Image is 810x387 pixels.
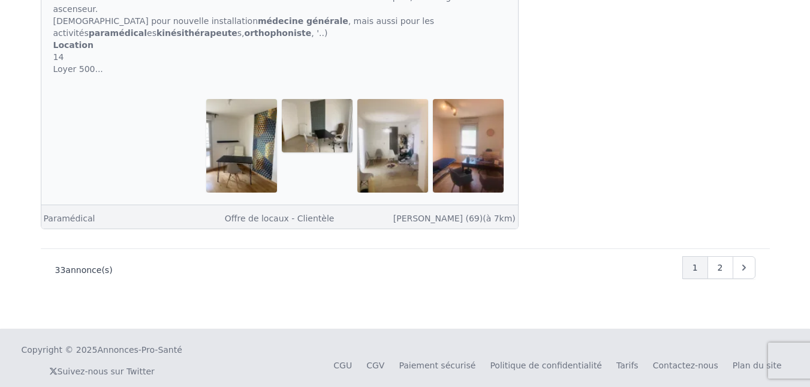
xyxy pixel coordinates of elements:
[399,361,475,370] a: Paiement sécurisé
[185,28,237,38] strong: thérapeute
[22,344,182,356] div: Copyright © 2025
[683,256,755,279] nav: Pagination
[692,262,698,274] span: 1
[55,264,113,276] p: annonce(s)
[357,99,428,193] img: Cabinet médical
[366,361,384,370] a: CGV
[616,361,639,370] a: Tarifs
[156,28,237,38] strong: kinési
[206,99,277,193] img: Cabinet médical
[333,361,352,370] a: CGU
[225,214,335,223] a: Offre de locaux - Clientèle
[653,361,718,370] a: Contactez-nous
[55,265,66,275] span: 33
[44,214,95,223] a: Paramédical
[282,99,353,152] img: Cabinet médical
[490,361,602,370] a: Politique de confidentialité
[49,367,155,376] a: Suivez-nous sur Twitter
[53,40,94,50] strong: Location
[97,344,182,356] a: Annonces-Pro-Santé
[483,214,516,223] span: (à 7km)
[718,262,723,274] span: 2
[433,99,504,193] img: Cabinet médical
[245,28,312,38] strong: orthophoniste
[89,28,147,38] strong: paramédical
[258,16,348,26] strong: médecine générale
[393,214,516,223] a: [PERSON_NAME] (69)(à 7km)
[733,361,782,370] a: Plan du site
